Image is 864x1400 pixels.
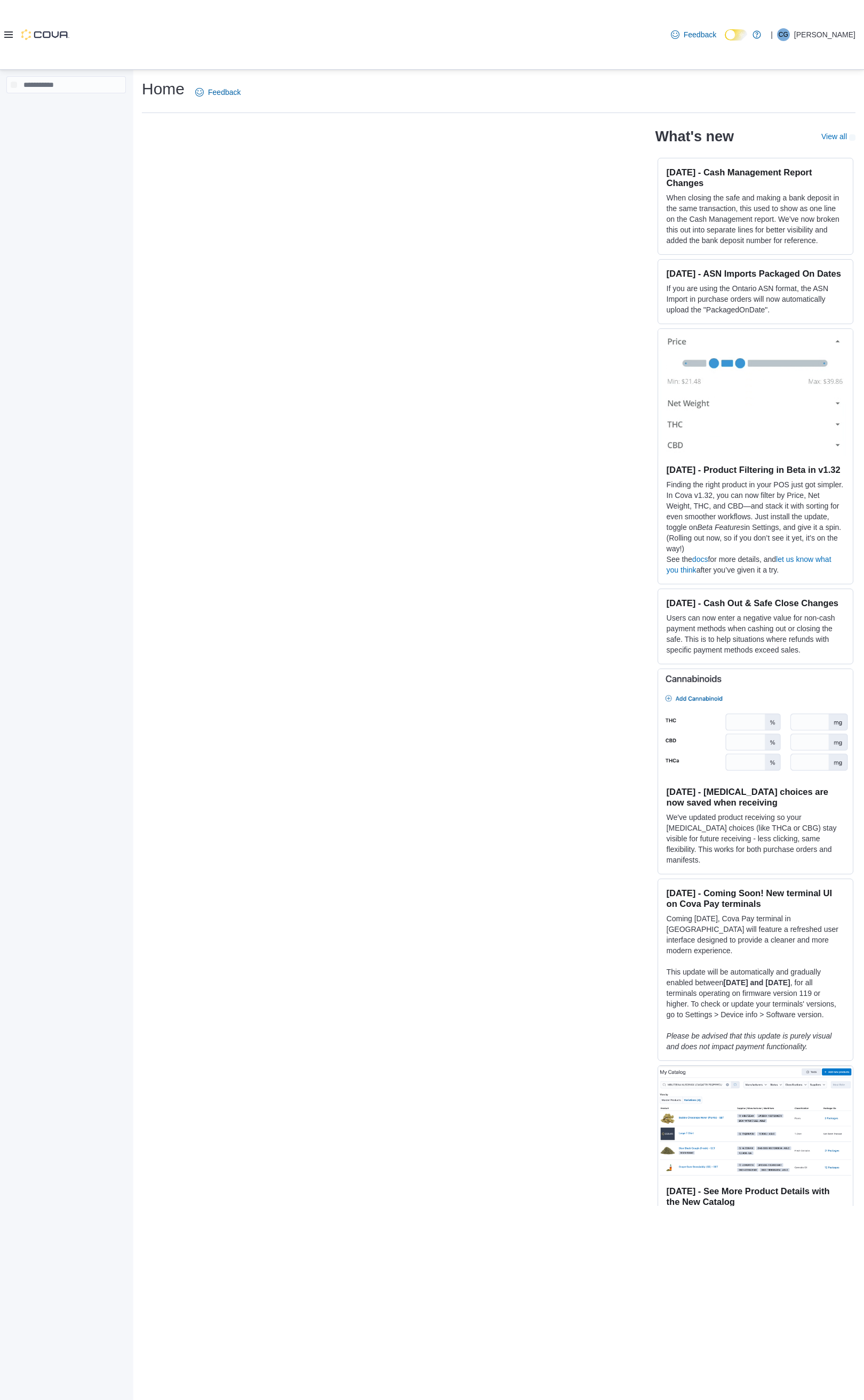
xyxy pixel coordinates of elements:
[697,523,744,532] em: Beta Features
[849,134,855,141] svg: External link
[208,87,241,98] span: Feedback
[723,978,790,987] strong: [DATE] and [DATE]
[21,29,69,40] img: Cova
[667,812,844,865] p: We've updated product receiving so your [MEDICAL_DATA] choices (like THCa or CBG) stay visible fo...
[725,29,747,41] input: Dark Mode
[667,479,844,554] p: Finding the right product in your POS just got simpler. In Cova v1.32, you can now filter by Pric...
[684,29,716,40] span: Feedback
[667,888,844,909] h3: [DATE] - Coming Soon! New terminal UI on Cova Pay terminals
[6,95,126,121] nav: Complex example
[667,283,844,315] p: If you are using the Ontario ASN format, the ASN Import in purchase orders will now automatically...
[667,464,844,475] h3: [DATE] - Product Filtering in Beta in v1.32
[667,598,844,608] h3: [DATE] - Cash Out & Safe Close Changes
[667,786,844,808] h3: [DATE] - [MEDICAL_DATA] choices are now saved when receiving
[667,1186,844,1207] h3: [DATE] - See More Product Details with the New Catalog
[771,28,773,41] p: |
[667,613,844,655] p: Users can now enter a negative value for non-cash payment methods when cashing out or closing the...
[667,913,844,956] p: Coming [DATE], Cova Pay terminal in [GEOGRAPHIC_DATA] will feature a refreshed user interface des...
[777,28,790,41] div: Colin Glenn
[667,1032,832,1051] em: Please be advised that this update is purely visual and does not impact payment functionality.
[667,167,844,188] h3: [DATE] - Cash Management Report Changes
[667,268,844,279] h3: [DATE] - ASN Imports Packaged On Dates
[191,82,245,103] a: Feedback
[667,555,831,574] a: let us know what you think
[655,128,734,145] h2: What's new
[821,132,855,141] a: View allExternal link
[667,554,844,575] p: See the for more details, and after you’ve given it a try.
[667,967,844,1020] p: This update will be automatically and gradually enabled between , for all terminals operating on ...
[794,28,855,41] p: [PERSON_NAME]
[142,78,185,100] h1: Home
[667,192,844,246] p: When closing the safe and making a bank deposit in the same transaction, this used to show as one...
[667,24,721,45] a: Feedback
[779,28,788,41] span: CG
[692,555,708,564] a: docs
